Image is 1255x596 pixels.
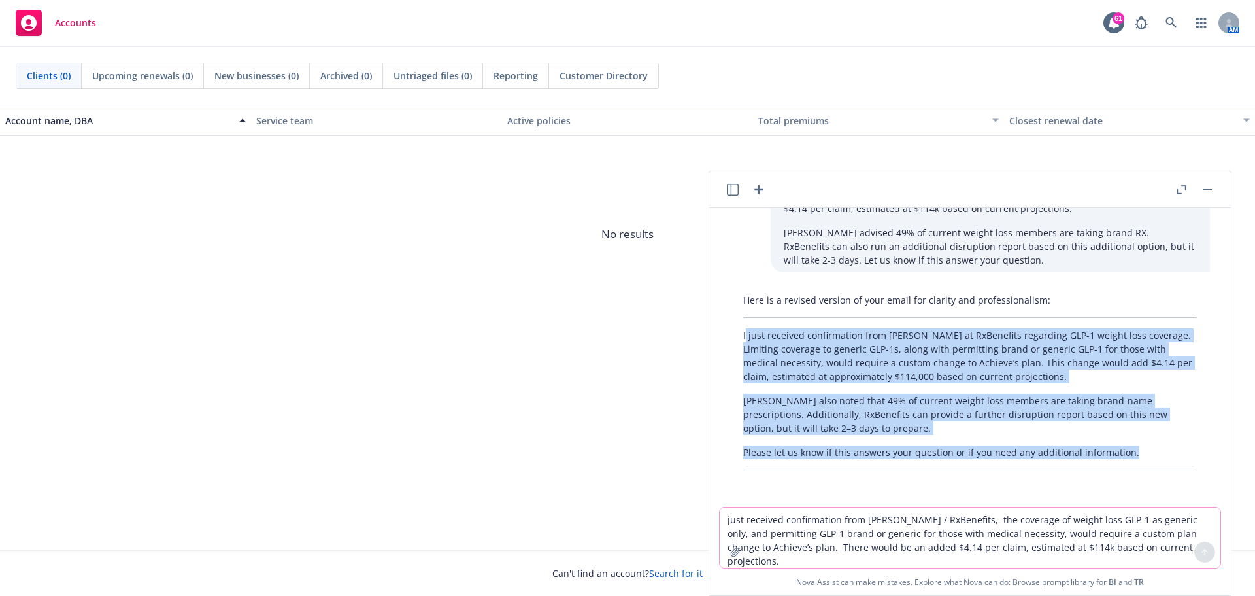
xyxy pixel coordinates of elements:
div: Closest renewal date [1009,114,1235,128]
button: Service team [251,105,502,136]
span: Untriaged files (0) [393,69,472,82]
span: Can't find an account? [552,567,703,580]
a: Switch app [1188,10,1214,36]
a: Search for it [649,567,703,580]
p: I just received confirmation from [PERSON_NAME] at RxBenefits regarding GLP-1 weight loss coverag... [743,328,1197,383]
div: Total premiums [758,114,984,128]
span: New businesses (0) [214,69,299,82]
a: TR [1134,576,1144,587]
span: Reporting [494,69,538,82]
p: [PERSON_NAME] also noted that 49% of current weight loss members are taking brand-name prescripti... [743,394,1197,435]
button: Closest renewal date [1004,105,1255,136]
p: Please let us know if this answers your question or if you need any additional information. [743,446,1197,459]
button: Active policies [502,105,753,136]
span: Archived (0) [320,69,372,82]
a: Accounts [10,5,101,41]
a: Search [1158,10,1184,36]
a: Report a Bug [1128,10,1154,36]
button: Total premiums [753,105,1004,136]
p: [PERSON_NAME] advised 49% of current weight loss members are taking brand RX. RxBenefits can also... [784,226,1197,267]
div: Service team [256,114,497,128]
span: Upcoming renewals (0) [92,69,193,82]
span: Nova Assist can make mistakes. Explore what Nova can do: Browse prompt library for and [714,569,1226,595]
div: Account name, DBA [5,114,231,128]
div: 61 [1113,12,1124,24]
span: Clients (0) [27,69,71,82]
p: Here is a revised version of your email for clarity and professionalism: [743,293,1197,307]
div: Active policies [507,114,748,128]
span: Accounts [55,18,96,28]
a: BI [1109,576,1116,587]
span: Customer Directory [560,69,648,82]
